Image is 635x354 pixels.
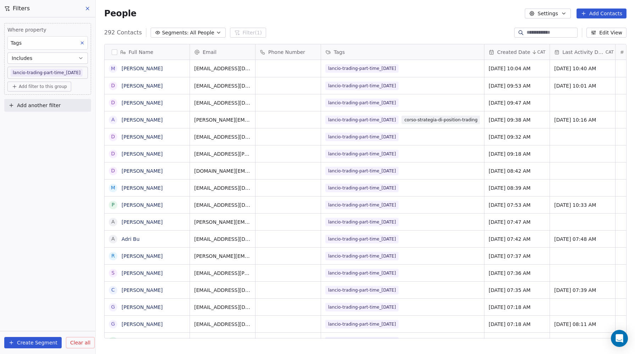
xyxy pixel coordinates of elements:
span: [DATE] 09:18 AM [489,150,545,157]
button: Settings [525,9,571,18]
a: [PERSON_NAME] [122,66,163,71]
span: [DATE] 07:47 AM [489,219,545,226]
div: A [111,218,115,226]
span: [DATE] 07:18 AM [489,304,545,311]
span: lancio-trading-part-time_[DATE] [325,337,399,345]
span: [DATE] 07:42 AM [489,236,545,243]
span: [DATE] 09:53 AM [489,82,545,89]
div: R [111,252,115,260]
span: [DATE] 07:35 AM [489,287,545,294]
span: lancio-trading-part-time_[DATE] [325,150,399,158]
span: lancio-trading-part-time_[DATE] [325,167,399,175]
div: M [111,65,115,72]
div: M [111,184,115,192]
span: Tags [334,49,345,56]
div: D [111,167,115,175]
span: [EMAIL_ADDRESS][PERSON_NAME][DOMAIN_NAME] [194,150,251,157]
span: [DATE] 07:39 AM [554,287,611,294]
span: CAT [606,49,614,55]
div: D [111,133,115,140]
span: [PERSON_NAME][EMAIL_ADDRESS][DOMAIN_NAME] [194,116,251,123]
span: lancio-trading-part-time_[DATE] [325,133,399,141]
span: Segments: [162,29,189,37]
button: Add Contacts [577,9,626,18]
div: Created DateCAT [484,44,550,60]
span: lancio-trading-part-time_[DATE] [325,269,399,277]
span: [DATE] 07:37 AM [489,253,545,260]
span: People [104,8,136,19]
span: [DATE] 10:16 AM [554,116,611,123]
span: [DATE] 10:33 AM [554,201,611,209]
a: [PERSON_NAME] [122,151,163,157]
span: [DATE] 09:47 AM [489,99,545,106]
button: Edit View [586,28,626,38]
span: [DATE] 07:53 AM [489,201,545,209]
div: G [111,320,115,328]
div: A [111,235,115,243]
span: [EMAIL_ADDRESS][DOMAIN_NAME] [194,82,251,89]
span: [DATE] 07:36 AM [489,270,545,277]
span: lancio-trading-part-time_[DATE] [325,286,399,294]
span: lancio-trading-part-time_[DATE] [325,303,399,311]
span: [DATE] 08:39 AM [489,184,545,192]
span: lancio-trading-part-time_[DATE] [325,99,399,107]
a: [PERSON_NAME] [122,321,163,327]
span: [EMAIL_ADDRESS][DOMAIN_NAME] [194,99,251,106]
span: Last Activity Date [562,49,604,56]
span: Full Name [129,49,153,56]
a: [PERSON_NAME] [122,134,163,140]
span: lancio-trading-part-time_[DATE] [325,201,399,209]
span: lancio-trading-part-time_[DATE] [325,184,399,192]
div: A [111,116,115,123]
span: lancio-trading-part-time_[DATE] [325,320,399,328]
div: Last Activity DateCAT [550,44,615,60]
span: [DATE] 07:06 AM [489,338,545,345]
div: Email [190,44,255,60]
span: lancio-trading-part-time_[DATE] [325,116,399,124]
span: corso-strategia-di-position-trading [401,116,480,124]
span: [EMAIL_ADDRESS][PERSON_NAME][DOMAIN_NAME] [194,270,251,277]
span: 292 Contacts [104,28,142,37]
span: [DATE] 10:40 AM [554,65,611,72]
span: Created Date [497,49,530,56]
span: [EMAIL_ADDRESS][DOMAIN_NAME] [194,236,251,243]
span: [DATE] 07:48 AM [554,236,611,243]
span: [EMAIL_ADDRESS][DOMAIN_NAME] [194,133,251,140]
div: D [111,99,115,106]
span: Phone Number [268,49,305,56]
span: lancio-trading-part-time_[DATE] [325,235,399,243]
span: [EMAIL_ADDRESS][DOMAIN_NAME] [194,304,251,311]
a: [PERSON_NAME] [122,83,163,89]
a: [PERSON_NAME] [122,219,163,225]
span: [EMAIL_ADDRESS][DOMAIN_NAME] [194,321,251,328]
span: lancio-trading-part-time_[DATE] [325,82,399,90]
span: lancio-trading-part-time_[DATE] [325,64,399,73]
span: [EMAIL_ADDRESS][DOMAIN_NAME] [194,201,251,209]
span: lancio-trading-part-time_[DATE] [325,218,399,226]
span: All People [190,29,214,37]
span: [EMAIL_ADDRESS][PERSON_NAME][DOMAIN_NAME] [194,338,251,345]
span: [DATE] 08:42 AM [489,167,545,175]
div: G [111,303,115,311]
a: [PERSON_NAME] [122,185,163,191]
span: [EMAIL_ADDRESS][DOMAIN_NAME] [194,287,251,294]
span: Email [203,49,217,56]
span: CAT [537,49,545,55]
a: [PERSON_NAME] [122,168,163,174]
span: [DATE] 09:32 AM [489,133,545,140]
div: grid [105,60,190,339]
span: [EMAIL_ADDRESS][DOMAIN_NAME] [194,65,251,72]
span: [DATE] 07:18 AM [489,321,545,328]
a: [PERSON_NAME] [122,253,163,259]
div: M [111,337,115,345]
button: Filter(1) [230,28,266,38]
span: [DATE] 09:38 AM [489,116,545,123]
div: C [111,286,115,294]
span: [EMAIL_ADDRESS][DOMAIN_NAME] [194,184,251,192]
div: S [112,269,115,277]
a: [PERSON_NAME] [122,202,163,208]
div: D [111,82,115,89]
div: P [112,201,114,209]
span: [PERSON_NAME][EMAIL_ADDRESS][DOMAIN_NAME] [194,253,251,260]
a: [PERSON_NAME] [122,287,163,293]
